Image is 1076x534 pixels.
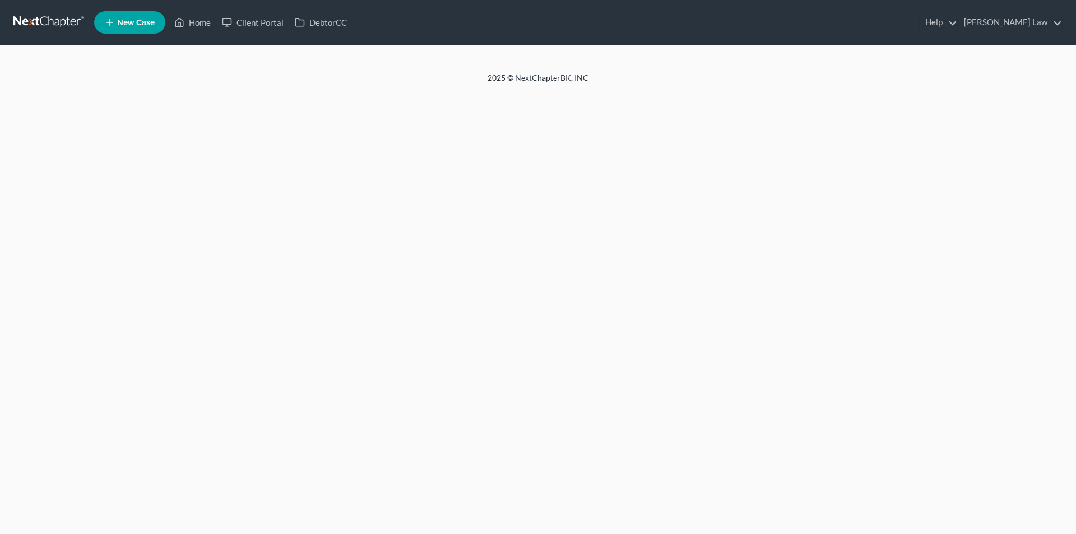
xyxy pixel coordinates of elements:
[216,12,289,32] a: Client Portal
[169,12,216,32] a: Home
[289,12,353,32] a: DebtorCC
[94,11,165,34] new-legal-case-button: New Case
[920,12,957,32] a: Help
[958,12,1062,32] a: [PERSON_NAME] Law
[219,72,857,92] div: 2025 © NextChapterBK, INC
